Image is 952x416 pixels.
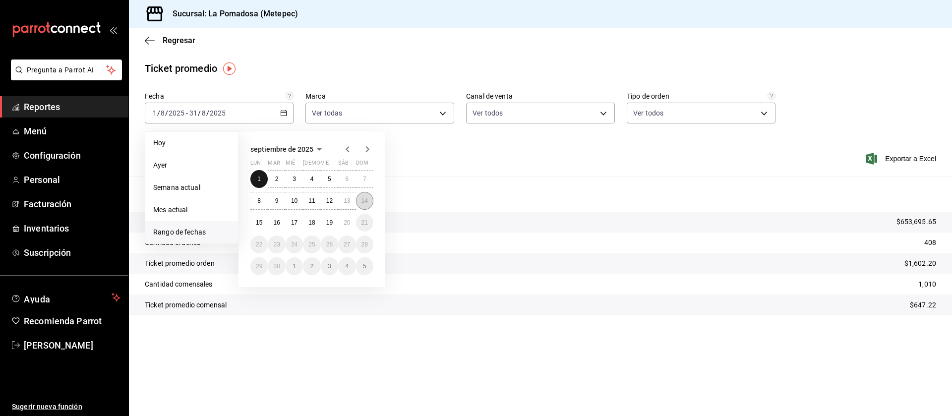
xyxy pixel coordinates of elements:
abbr: miércoles [286,160,295,170]
button: 13 de septiembre de 2025 [338,192,356,210]
button: 7 de septiembre de 2025 [356,170,373,188]
button: 3 de octubre de 2025 [321,257,338,275]
span: Ver todos [633,108,663,118]
button: 11 de septiembre de 2025 [303,192,320,210]
span: Ver todos [473,108,503,118]
p: Cantidad comensales [145,279,213,290]
button: 28 de septiembre de 2025 [356,236,373,253]
abbr: 24 de septiembre de 2025 [291,241,297,248]
input: -- [201,109,206,117]
span: Ver todas [312,108,342,118]
svg: Todas las órdenes contabilizan 1 comensal a excepción de órdenes de mesa con comensales obligator... [768,92,775,100]
abbr: 16 de septiembre de 2025 [273,219,280,226]
abbr: 8 de septiembre de 2025 [257,197,261,204]
button: 24 de septiembre de 2025 [286,236,303,253]
h3: Sucursal: La Pomadosa (Metepec) [165,8,298,20]
span: Ayuda [24,292,108,303]
label: Marca [305,93,454,100]
button: 23 de septiembre de 2025 [268,236,285,253]
button: 2 de octubre de 2025 [303,257,320,275]
abbr: 5 de septiembre de 2025 [328,176,331,182]
abbr: 6 de septiembre de 2025 [345,176,349,182]
button: 14 de septiembre de 2025 [356,192,373,210]
label: Tipo de orden [627,93,775,100]
button: 20 de septiembre de 2025 [338,214,356,232]
p: 1,010 [918,279,936,290]
abbr: 22 de septiembre de 2025 [256,241,262,248]
span: - [186,109,188,117]
button: 9 de septiembre de 2025 [268,192,285,210]
p: Ticket promedio comensal [145,300,227,310]
span: Ayer [153,160,230,171]
span: / [157,109,160,117]
button: 6 de septiembre de 2025 [338,170,356,188]
button: 2 de septiembre de 2025 [268,170,285,188]
button: 25 de septiembre de 2025 [303,236,320,253]
span: Menú [24,124,120,138]
button: 1 de septiembre de 2025 [250,170,268,188]
button: 8 de septiembre de 2025 [250,192,268,210]
button: septiembre de 2025 [250,143,325,155]
div: Ticket promedio [145,61,217,76]
label: Canal de venta [466,93,615,100]
button: 4 de octubre de 2025 [338,257,356,275]
abbr: 4 de octubre de 2025 [345,263,349,270]
span: / [198,109,201,117]
input: ---- [209,109,226,117]
input: ---- [168,109,185,117]
abbr: 25 de septiembre de 2025 [308,241,315,248]
a: Pregunta a Parrot AI [7,72,122,82]
button: 1 de octubre de 2025 [286,257,303,275]
abbr: 13 de septiembre de 2025 [344,197,350,204]
abbr: 18 de septiembre de 2025 [308,219,315,226]
button: 5 de septiembre de 2025 [321,170,338,188]
abbr: 1 de octubre de 2025 [293,263,296,270]
span: Rango de fechas [153,227,230,238]
button: 12 de septiembre de 2025 [321,192,338,210]
abbr: 27 de septiembre de 2025 [344,241,350,248]
span: Semana actual [153,182,230,193]
p: $1,602.20 [904,258,936,269]
abbr: 30 de septiembre de 2025 [273,263,280,270]
button: 3 de septiembre de 2025 [286,170,303,188]
button: Exportar a Excel [868,153,936,165]
abbr: 17 de septiembre de 2025 [291,219,297,226]
button: Pregunta a Parrot AI [11,59,122,80]
abbr: 2 de septiembre de 2025 [275,176,279,182]
abbr: 23 de septiembre de 2025 [273,241,280,248]
button: open_drawer_menu [109,26,117,34]
p: Ticket promedio orden [145,258,215,269]
abbr: 11 de septiembre de 2025 [308,197,315,204]
span: Mes actual [153,205,230,215]
button: 30 de septiembre de 2025 [268,257,285,275]
span: Regresar [163,36,195,45]
span: Pregunta a Parrot AI [27,65,107,75]
span: Sugerir nueva función [12,402,120,412]
abbr: 28 de septiembre de 2025 [361,241,368,248]
button: 17 de septiembre de 2025 [286,214,303,232]
span: Personal [24,173,120,186]
button: 21 de septiembre de 2025 [356,214,373,232]
span: Inventarios [24,222,120,235]
button: 29 de septiembre de 2025 [250,257,268,275]
button: 18 de septiembre de 2025 [303,214,320,232]
abbr: 21 de septiembre de 2025 [361,219,368,226]
abbr: 5 de octubre de 2025 [363,263,366,270]
span: [PERSON_NAME] [24,339,120,352]
button: 4 de septiembre de 2025 [303,170,320,188]
abbr: 7 de septiembre de 2025 [363,176,366,182]
abbr: 9 de septiembre de 2025 [275,197,279,204]
abbr: domingo [356,160,368,170]
button: 15 de septiembre de 2025 [250,214,268,232]
input: -- [189,109,198,117]
span: Hoy [153,138,230,148]
span: / [165,109,168,117]
button: Tooltip marker [223,62,236,75]
abbr: 1 de septiembre de 2025 [257,176,261,182]
label: Fecha [145,93,294,100]
p: Resumen [145,188,936,200]
abbr: 4 de septiembre de 2025 [310,176,314,182]
abbr: 29 de septiembre de 2025 [256,263,262,270]
button: 5 de octubre de 2025 [356,257,373,275]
